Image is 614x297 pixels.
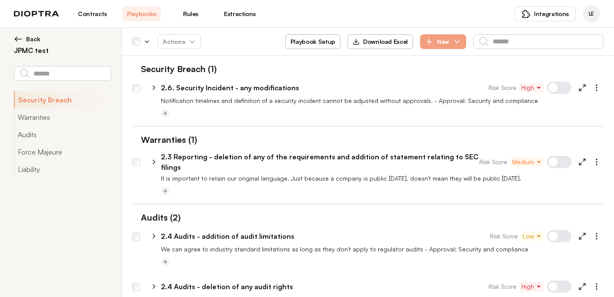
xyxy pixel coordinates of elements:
[26,35,40,43] span: Back
[156,34,203,49] span: Actions
[488,282,516,291] span: Risk Score
[14,143,111,161] button: Force Majeure
[511,157,544,167] button: Medium
[161,174,604,183] p: It is important to retain our original language. Just because a company is public [DATE], doesn't...
[14,45,111,56] h2: JPMC test
[14,35,111,43] button: Back
[521,83,542,92] span: High
[161,257,170,266] button: Add tag
[583,5,600,23] div: Laurie Ehrlich
[161,82,299,93] p: 2.6. Security Incident - any modifications
[14,109,111,126] button: Warranties
[157,34,201,49] button: Actions
[161,187,170,195] button: Add tag
[14,126,111,143] button: Audits
[589,10,594,17] span: LE
[171,7,210,21] a: Rules
[521,231,544,241] button: Low
[512,158,542,166] span: Medium
[488,83,516,92] span: Risk Score
[490,232,517,241] span: Risk Score
[132,211,180,224] h1: Audits (2)
[14,11,59,17] img: logo
[285,34,340,49] button: Playbook Setup
[514,7,576,21] button: Integrations
[132,38,140,46] div: Select all
[14,35,23,43] img: left arrow
[14,91,111,109] button: Security Breach
[161,231,294,241] p: 2.4 Audits - addition of audit limitations
[521,282,542,291] span: High
[161,245,604,254] p: We can agree to industry standard limitations as long as they don't apply to regulator audits - A...
[520,83,544,92] button: High
[122,7,161,21] a: Playbooks
[523,232,542,241] span: Low
[161,96,604,105] p: Notification timelines and definition of a security incident cannot be adjusted without approvals...
[420,34,466,49] button: New
[132,133,197,146] h1: Warranties (1)
[14,161,111,178] button: Liability
[161,152,479,172] p: 2.3 Reporting - deletion of any of the requirements and addition of statement relating to SEC fil...
[522,10,531,18] img: puzzle
[534,10,569,18] span: Integrations
[347,34,413,49] button: Download Excel
[479,158,507,166] span: Risk Score
[73,7,112,21] a: Contracts
[161,281,293,292] p: 2.4 Audits - deletion of any audit rights
[132,63,217,76] h1: Security Breach (1)
[161,109,170,118] button: Add tag
[220,7,259,21] a: Extractions
[520,282,544,291] button: High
